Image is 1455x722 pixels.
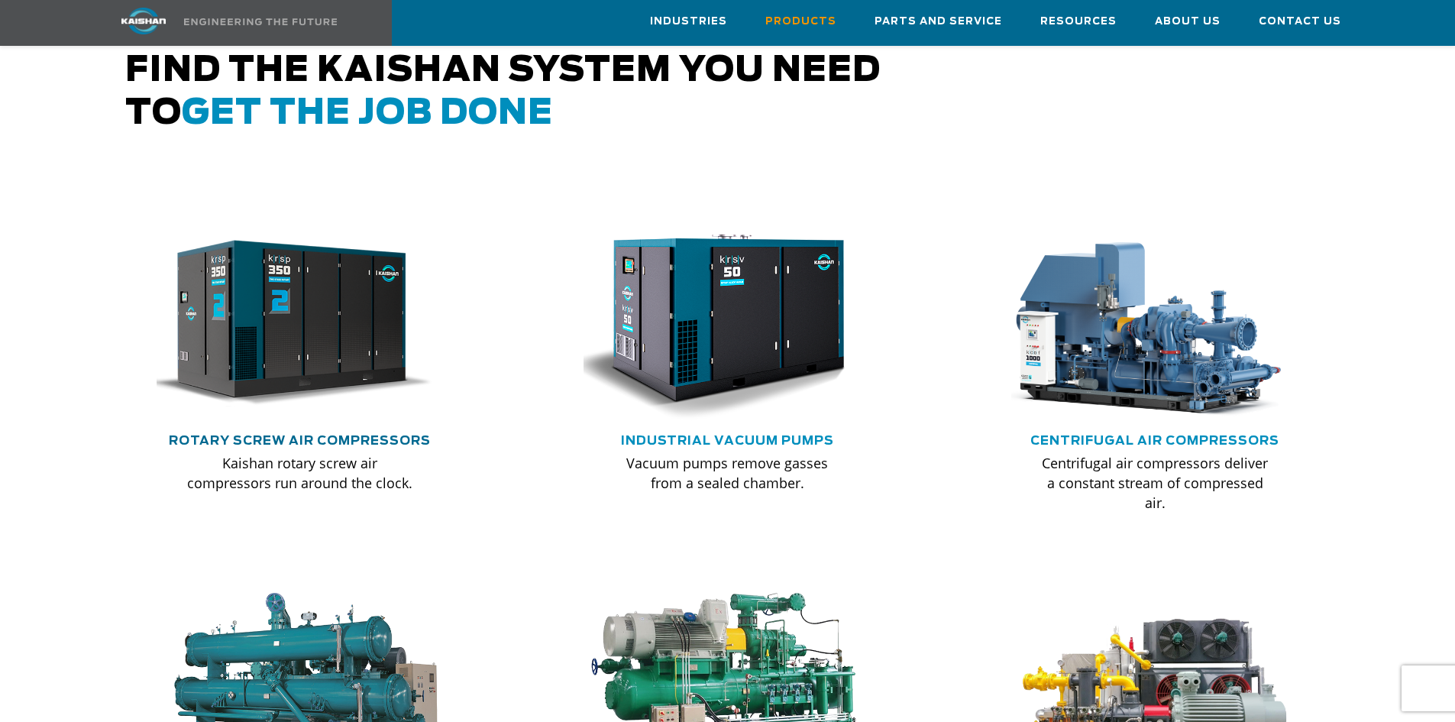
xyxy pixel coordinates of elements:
span: About Us [1155,13,1221,31]
p: Centrifugal air compressors deliver a constant stream of compressed air. [1042,453,1268,513]
div: thumb-centrifugal-compressor [1011,227,1298,421]
div: krsp350 [157,227,444,421]
div: krsv50 [584,227,871,421]
a: Resources [1040,1,1117,42]
span: Find the kaishan system you need to [125,53,881,131]
a: Products [765,1,836,42]
img: krsp350 [145,227,432,421]
span: Resources [1040,13,1117,31]
a: Industrial Vacuum Pumps [621,435,834,447]
img: Engineering the future [184,18,337,25]
span: Industries [650,13,727,31]
img: thumb-centrifugal-compressor [1000,227,1287,421]
a: Industries [650,1,727,42]
img: krsv50 [572,227,859,421]
span: Contact Us [1259,13,1341,31]
a: Rotary Screw Air Compressors [169,435,431,447]
span: Products [765,13,836,31]
a: About Us [1155,1,1221,42]
span: Parts and Service [875,13,1002,31]
p: Vacuum pumps remove gasses from a sealed chamber. [614,453,840,493]
a: Centrifugal Air Compressors [1030,435,1279,447]
a: Contact Us [1259,1,1341,42]
a: Parts and Service [875,1,1002,42]
span: get the job done [182,96,553,131]
p: Kaishan rotary screw air compressors run around the clock. [187,453,413,493]
img: kaishan logo [86,8,201,34]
